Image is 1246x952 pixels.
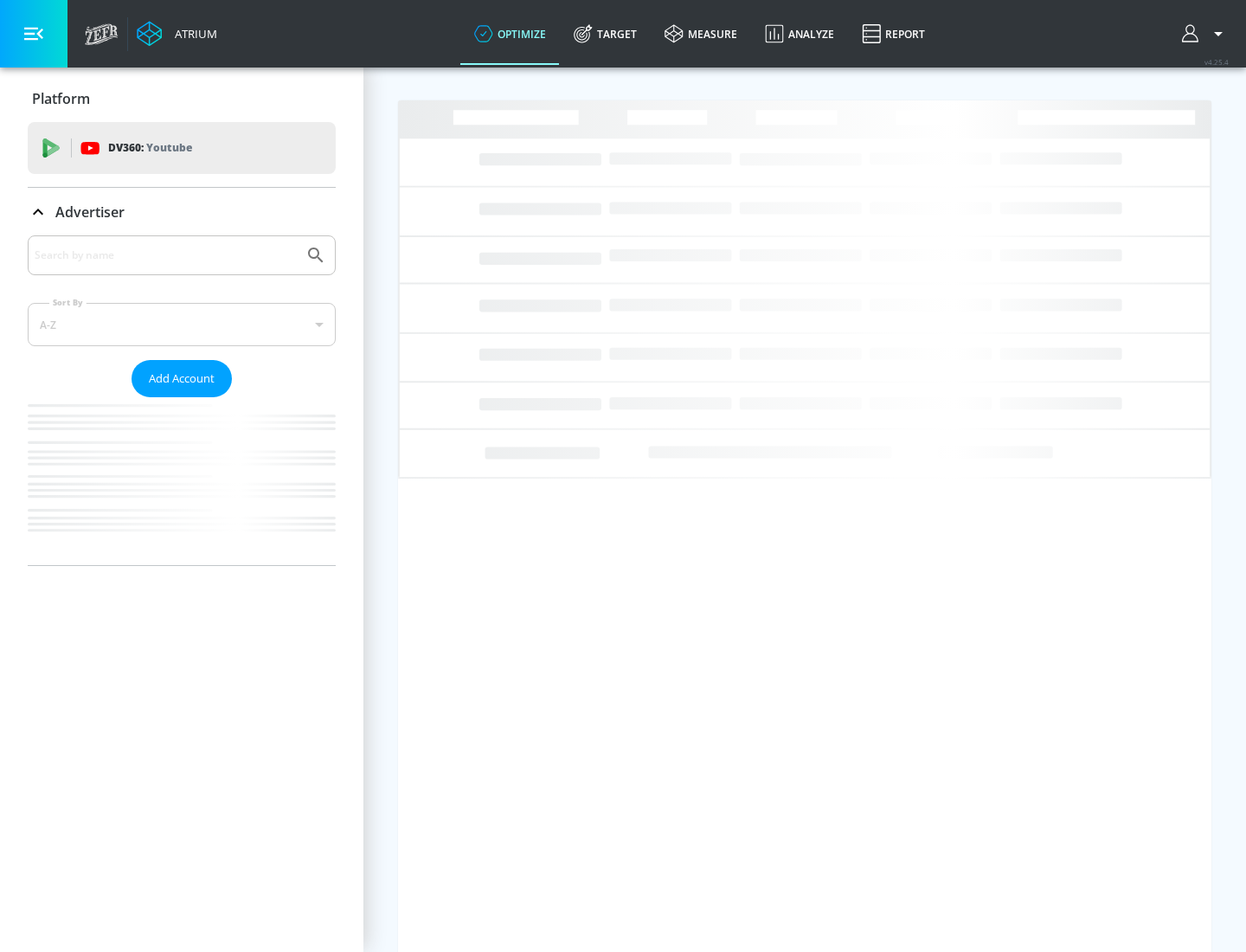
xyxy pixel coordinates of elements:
span: v 4.25.4 [1204,57,1229,67]
a: optimize [460,3,560,65]
input: Search by name [35,244,297,267]
nav: list of Advertiser [28,397,336,565]
a: Target [560,3,651,65]
a: measure [651,3,751,65]
a: Analyze [751,3,848,65]
div: A-Z [28,303,336,346]
p: Advertiser [55,203,125,222]
div: DV360: Youtube [28,122,336,174]
p: DV360: [108,138,192,158]
span: Add Account [149,369,215,389]
p: Youtube [146,138,192,157]
div: Advertiser [28,235,336,565]
label: Sort By [49,297,87,308]
p: Platform [32,89,90,108]
a: Atrium [137,21,217,47]
div: Platform [28,74,336,123]
button: Add Account [132,360,232,397]
div: Atrium [168,26,217,42]
div: Advertiser [28,188,336,236]
a: Report [848,3,939,65]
